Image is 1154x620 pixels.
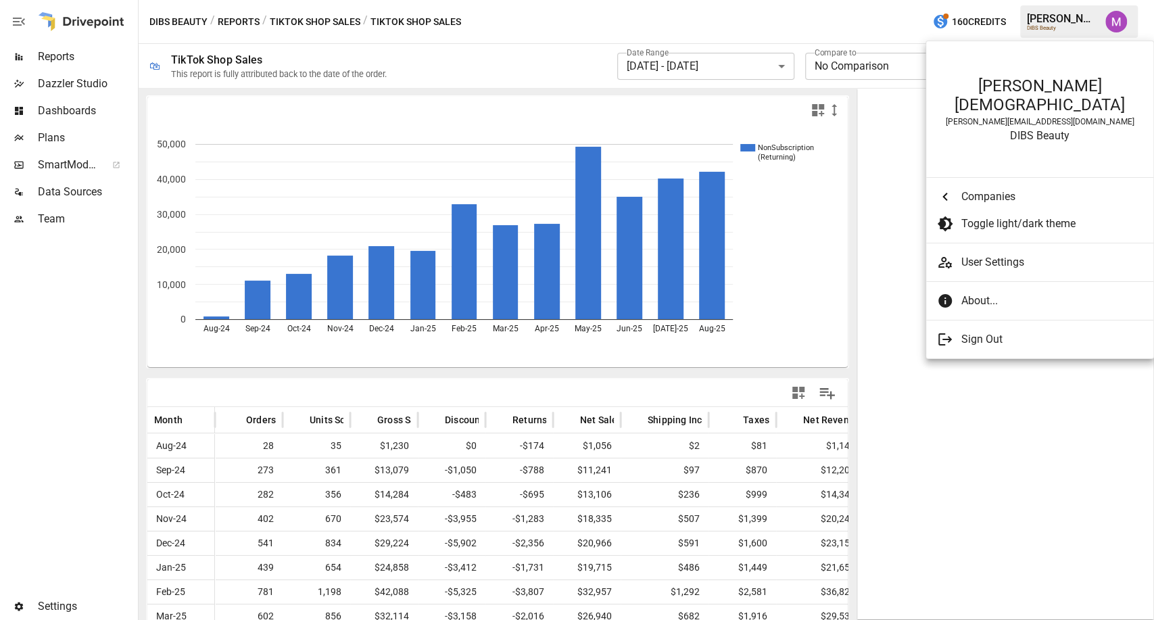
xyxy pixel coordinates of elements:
span: Companies [961,189,1132,205]
span: About... [961,293,1132,309]
span: Sign Out [961,331,1132,348]
span: User Settings [961,254,1143,270]
div: DIBS Beauty [940,129,1140,142]
div: [PERSON_NAME][DEMOGRAPHIC_DATA] [940,76,1140,114]
div: [PERSON_NAME][EMAIL_ADDRESS][DOMAIN_NAME] [940,117,1140,126]
span: Toggle light/dark theme [961,216,1132,232]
